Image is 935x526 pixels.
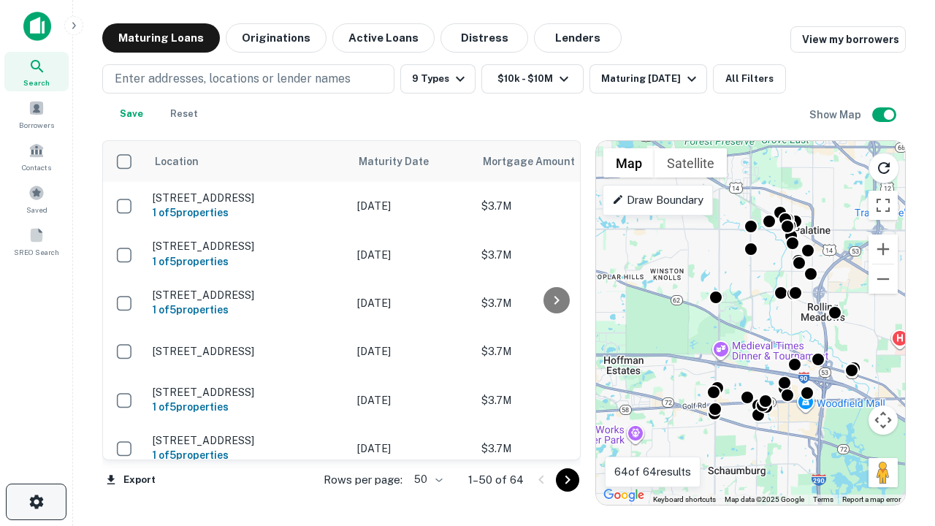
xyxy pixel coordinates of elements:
[153,345,343,358] p: [STREET_ADDRESS]
[226,23,327,53] button: Originations
[14,246,59,258] span: SREO Search
[481,343,627,359] p: $3.7M
[357,441,467,457] p: [DATE]
[869,191,898,220] button: Toggle fullscreen view
[153,447,343,463] h6: 1 of 5 properties
[154,153,199,170] span: Location
[357,295,467,311] p: [DATE]
[653,495,716,505] button: Keyboard shortcuts
[596,141,905,505] div: 0 0
[4,52,69,91] a: Search
[23,77,50,88] span: Search
[4,221,69,261] a: SREO Search
[713,64,786,94] button: All Filters
[102,469,159,491] button: Export
[481,64,584,94] button: $10k - $10M
[483,153,594,170] span: Mortgage Amount
[556,468,579,492] button: Go to next page
[474,141,635,182] th: Mortgage Amount
[534,23,622,53] button: Lenders
[145,141,350,182] th: Location
[600,486,648,505] img: Google
[332,23,435,53] button: Active Loans
[350,141,474,182] th: Maturity Date
[809,107,863,123] h6: Show Map
[468,471,524,489] p: 1–50 of 64
[612,191,703,209] p: Draw Boundary
[440,23,528,53] button: Distress
[481,392,627,408] p: $3.7M
[869,405,898,435] button: Map camera controls
[408,469,445,490] div: 50
[4,137,69,176] a: Contacts
[654,148,727,178] button: Show satellite imagery
[400,64,476,94] button: 9 Types
[359,153,448,170] span: Maturity Date
[869,235,898,264] button: Zoom in
[153,386,343,399] p: [STREET_ADDRESS]
[481,441,627,457] p: $3.7M
[153,240,343,253] p: [STREET_ADDRESS]
[108,99,155,129] button: Save your search to get updates of matches that match your search criteria.
[357,392,467,408] p: [DATE]
[603,148,654,178] button: Show street map
[862,409,935,479] iframe: Chat Widget
[842,495,901,503] a: Report a map error
[869,264,898,294] button: Zoom out
[153,399,343,415] h6: 1 of 5 properties
[153,302,343,318] h6: 1 of 5 properties
[357,198,467,214] p: [DATE]
[153,191,343,205] p: [STREET_ADDRESS]
[357,343,467,359] p: [DATE]
[600,486,648,505] a: Open this area in Google Maps (opens a new window)
[4,179,69,218] a: Saved
[4,94,69,134] a: Borrowers
[23,12,51,41] img: capitalize-icon.png
[19,119,54,131] span: Borrowers
[869,153,899,183] button: Reload search area
[589,64,707,94] button: Maturing [DATE]
[26,204,47,216] span: Saved
[153,205,343,221] h6: 1 of 5 properties
[614,463,691,481] p: 64 of 64 results
[153,434,343,447] p: [STREET_ADDRESS]
[102,23,220,53] button: Maturing Loans
[22,161,51,173] span: Contacts
[115,70,351,88] p: Enter addresses, locations or lender names
[357,247,467,263] p: [DATE]
[481,295,627,311] p: $3.7M
[790,26,906,53] a: View my borrowers
[102,64,394,94] button: Enter addresses, locations or lender names
[161,99,207,129] button: Reset
[153,254,343,270] h6: 1 of 5 properties
[725,495,804,503] span: Map data ©2025 Google
[153,289,343,302] p: [STREET_ADDRESS]
[481,198,627,214] p: $3.7M
[601,70,701,88] div: Maturing [DATE]
[813,495,833,503] a: Terms (opens in new tab)
[481,247,627,263] p: $3.7M
[324,471,402,489] p: Rows per page:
